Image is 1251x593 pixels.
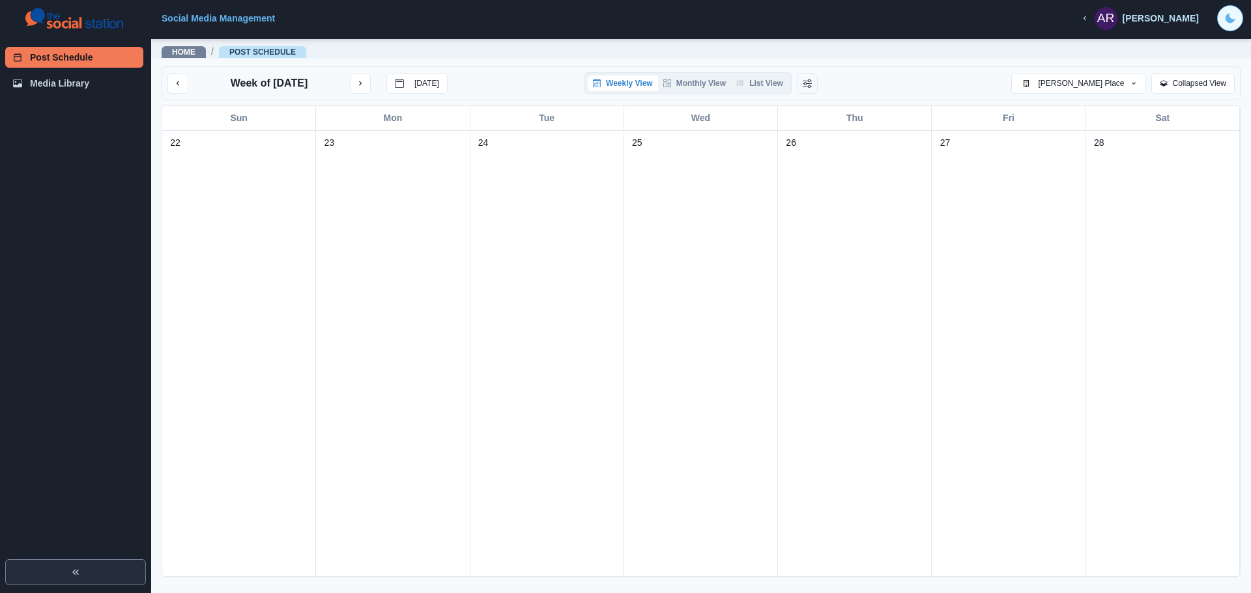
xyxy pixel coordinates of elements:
[229,48,296,57] a: Post Schedule
[1094,136,1104,150] p: 28
[1123,13,1199,24] div: [PERSON_NAME]
[588,76,658,91] button: Weekly View
[1151,73,1235,94] button: Collapsed View
[624,106,778,130] div: Wed
[470,106,624,130] div: Tue
[5,73,143,94] a: Media Library
[478,136,489,150] p: 24
[632,136,642,150] p: 25
[940,136,951,150] p: 27
[350,73,371,94] button: next month
[162,45,306,59] nav: breadcrumb
[162,106,316,130] div: Sun
[778,106,932,130] div: Thu
[1020,77,1033,90] img: 1625823524116846
[5,47,143,68] a: Post Schedule
[1217,5,1243,31] button: Toggle Mode
[167,73,188,94] button: previous month
[1011,73,1145,94] button: [PERSON_NAME] Place
[25,5,123,31] img: logoTextSVG.62801f218bc96a9b266caa72a09eb111.svg
[797,73,818,94] button: Change View Order
[231,76,308,91] p: Week of [DATE]
[658,76,731,91] button: Monthly View
[172,48,195,57] a: Home
[1086,106,1240,130] div: Sat
[414,79,439,88] p: [DATE]
[786,136,796,150] p: 26
[1070,5,1209,31] button: [PERSON_NAME]
[1097,3,1115,34] div: Amanda Ruth
[170,136,180,150] p: 22
[162,13,275,23] a: Social Media Management
[211,45,214,59] span: /
[932,106,1086,130] div: Fri
[731,76,788,91] button: List View
[324,136,334,150] p: 23
[386,73,448,94] button: go to today
[316,106,470,130] div: Mon
[5,559,146,585] button: Expand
